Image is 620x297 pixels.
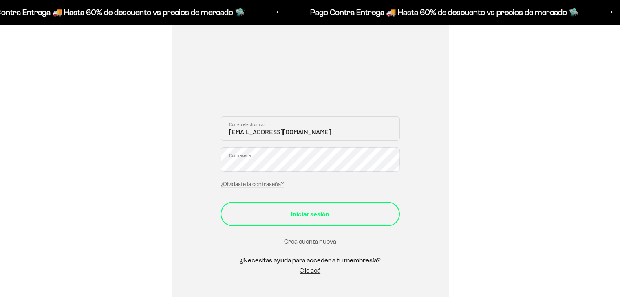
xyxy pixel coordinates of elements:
iframe: Social Login Buttons [221,46,400,107]
p: Pago Contra Entrega 🚚 Hasta 60% de descuento vs precios de mercado 🛸 [310,6,579,19]
a: Crea cuenta nueva [284,238,336,245]
button: Iniciar sesión [221,202,400,226]
div: Iniciar sesión [237,209,384,219]
a: ¿Olvidaste la contraseña? [221,181,284,187]
a: Clic acá [300,267,320,274]
h5: ¿Necesitas ayuda para acceder a tu membresía? [221,255,400,266]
